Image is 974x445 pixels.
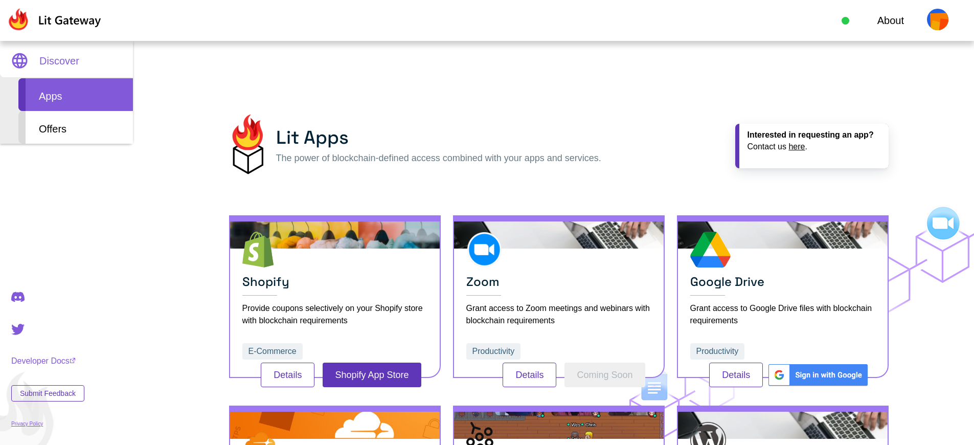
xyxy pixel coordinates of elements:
button: Details [709,363,763,387]
a: About [877,13,904,28]
div: Contact us . [748,142,880,151]
div: Offers [18,111,133,144]
img: AebmxjtTus0OAAAAAElFTkSuQmCC [767,363,869,387]
h2: Lit Apps [276,124,601,151]
h3: Shopify [242,274,427,296]
div: Apps [18,78,133,111]
button: Productivity [466,343,521,360]
button: Details [261,363,314,387]
div: Grant access to Google Drive files with blockchain requirements [690,302,875,327]
div: Provide coupons selectively on your Shopify store with blockchain requirements [242,302,427,327]
div: Grant access to Zoom meetings and webinars with blockchain requirements [466,302,651,327]
button: Details [503,363,556,387]
button: Shopify App Store [323,363,421,387]
a: Developer Docs [11,357,84,366]
div: Interested in requesting an app? [748,130,880,140]
span: Discover [39,53,79,69]
button: Productivity [690,343,745,360]
h5: The power of blockchain-defined access combined with your apps and services. [276,151,601,165]
img: Lit Gateway Logo [7,8,101,31]
button: Submit Feedback [11,385,84,402]
a: Privacy Policy [11,421,84,427]
h3: Google Drive [690,274,875,296]
a: here [788,142,805,151]
img: dCkmojKE6zbGcmiyRNzj4lqTqCyrltJmwHfQAQJ2+1e5Hc1S5JlQniey71zbI5hTg5hFRjn5LkTVCC3NVpztmZySJJldUuSaU... [229,115,266,174]
button: E-Commerce [242,343,303,360]
h3: Zoom [466,274,651,296]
